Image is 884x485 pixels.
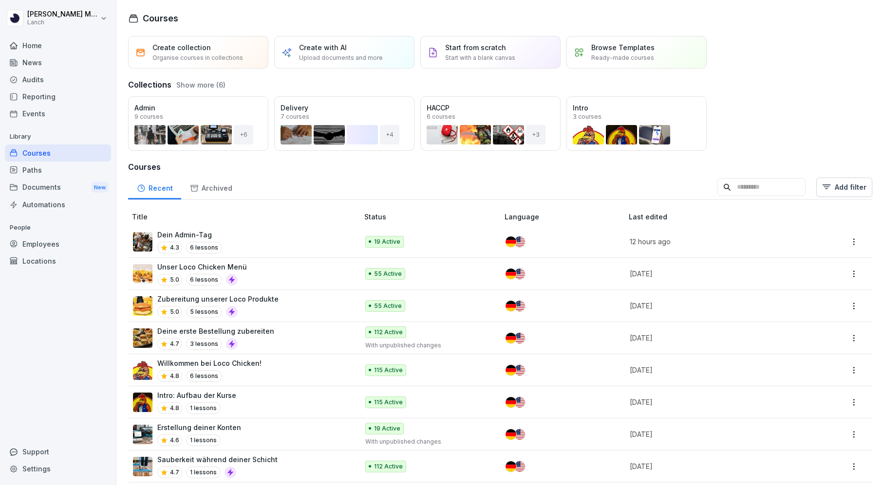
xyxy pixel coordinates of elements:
p: Start with a blank canvas [445,54,515,62]
p: Browse Templates [591,42,655,53]
a: Audits [5,71,111,88]
p: 3 lessons [186,338,222,350]
img: de.svg [506,236,516,247]
p: 5 lessons [186,306,222,318]
p: 115 Active [374,398,403,407]
p: [PERSON_NAME] Meynert [27,10,98,18]
img: us.svg [514,461,525,472]
img: ggbtl53463sb87gjjviydp4c.png [133,425,152,444]
p: 6 courses [427,114,455,120]
p: Dein Admin-Tag [157,230,222,240]
button: Add filter [816,178,872,197]
img: us.svg [514,301,525,311]
p: Create with AI [299,42,347,53]
a: Locations [5,252,111,269]
p: Deine erste Bestellung zubereiten [157,326,274,336]
p: 1 lessons [186,467,221,478]
p: 112 Active [374,328,403,337]
h1: Courses [143,12,178,25]
a: Paths [5,162,111,179]
img: mbzv0a1adexohu9durq61vss.png [133,457,152,476]
p: 55 Active [374,302,402,310]
p: Title [132,212,360,222]
p: 6 lessons [186,242,222,253]
p: 19 Active [374,424,400,433]
p: [DATE] [630,333,798,343]
p: [DATE] [630,397,798,407]
p: Erstellung deiner Konten [157,422,241,432]
img: de.svg [506,301,516,311]
h3: Courses [128,161,872,173]
p: 1 lessons [186,434,221,446]
button: Show more (6) [176,80,226,90]
img: us.svg [514,429,525,440]
img: aep5yao1paav429m9tojsler.png [133,328,152,348]
p: Intro [573,103,700,113]
img: snc91y4odgtnypq904nm9imt.png [133,393,152,412]
p: 19 Active [374,237,400,246]
div: + 6 [234,125,253,144]
p: 112 Active [374,462,403,471]
a: Courses [5,144,111,162]
p: With unpublished changes [365,437,489,446]
a: Home [5,37,111,54]
p: Intro: Aufbau der Kurse [157,390,236,400]
p: 4.6 [170,436,179,445]
img: b70os9juvjf9pceuxkaiw0cw.png [133,296,152,316]
img: lfqm4qxhxxazmhnytvgjifca.png [133,360,152,380]
a: Events [5,105,111,122]
p: Unser Loco Chicken Menü [157,262,247,272]
img: s4v3pe1m8w78qfwb7xrncfnw.png [133,232,152,251]
img: us.svg [514,269,525,279]
p: Library [5,129,111,144]
p: Zubereitung unserer Loco Produkte [157,294,279,304]
div: Reporting [5,88,111,105]
a: Automations [5,196,111,213]
div: Support [5,443,111,460]
p: 115 Active [374,366,403,375]
a: Admin9 courses+6 [128,96,268,151]
a: News [5,54,111,71]
p: 5.0 [170,307,179,316]
a: Recent [128,175,181,199]
img: de.svg [506,365,516,376]
p: 9 courses [134,114,163,120]
p: 3 courses [573,114,602,120]
p: [DATE] [630,365,798,375]
p: HACCP [427,103,554,113]
p: Last edited [629,212,810,222]
div: + 4 [380,125,399,144]
a: Delivery7 courses+4 [274,96,414,151]
img: c67ig4vc8dbdrjns2s7fmr16.png [133,264,152,284]
p: Ready-made courses [591,54,654,62]
p: 4.3 [170,243,179,252]
p: With unpublished changes [365,341,489,350]
img: us.svg [514,236,525,247]
img: us.svg [514,333,525,343]
a: Employees [5,235,111,252]
p: [DATE] [630,301,798,311]
a: Archived [181,175,241,199]
p: 12 hours ago [630,236,798,247]
div: Settings [5,460,111,477]
img: de.svg [506,269,516,279]
img: de.svg [506,461,516,472]
p: 6 lessons [186,274,222,286]
h3: Collections [128,79,171,90]
p: People [5,220,111,235]
p: Lanch [27,19,98,26]
img: de.svg [506,397,516,408]
p: 4.7 [170,468,179,477]
p: [DATE] [630,461,798,471]
p: 6 lessons [186,370,222,382]
div: New [92,182,108,193]
p: Admin [134,103,262,113]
